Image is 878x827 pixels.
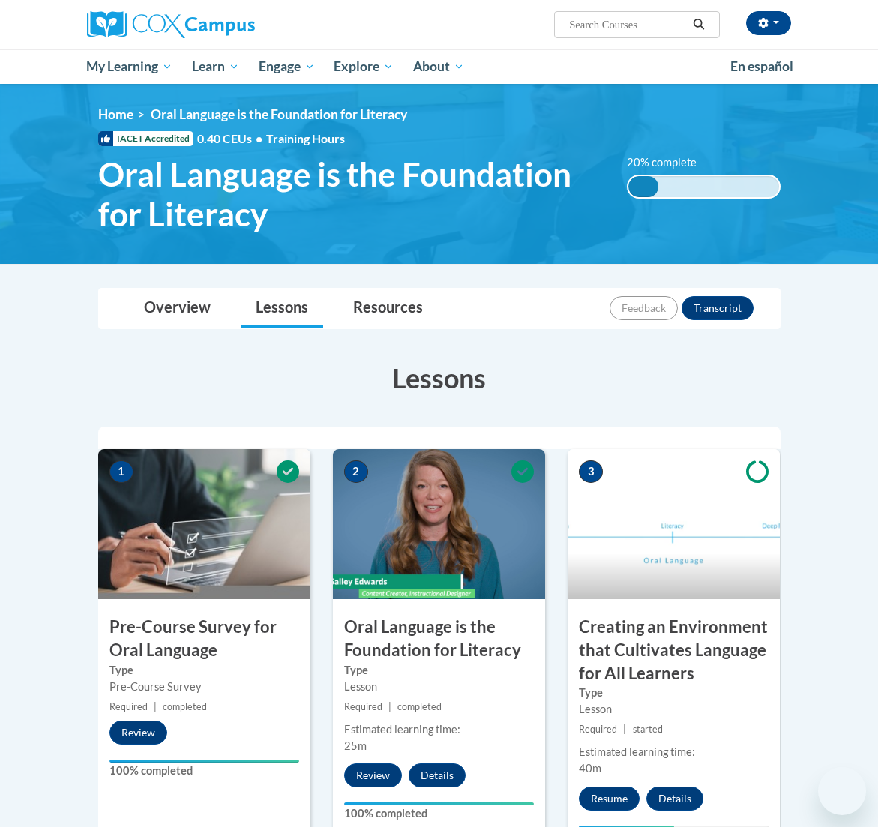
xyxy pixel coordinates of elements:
[579,460,603,483] span: 3
[344,802,534,805] div: Your progress
[109,721,167,745] button: Review
[730,58,793,74] span: En español
[344,721,534,738] div: Estimated learning time:
[344,763,402,787] button: Review
[98,449,310,599] img: Course Image
[256,131,262,145] span: •
[579,724,617,735] span: Required
[397,701,442,712] span: completed
[344,460,368,483] span: 2
[818,767,866,815] iframe: Button to launch messaging window
[682,296,754,320] button: Transcript
[109,460,133,483] span: 1
[646,787,703,811] button: Details
[579,787,640,811] button: Resume
[688,16,710,34] button: Search
[324,49,403,84] a: Explore
[344,701,382,712] span: Required
[182,49,249,84] a: Learn
[151,106,407,122] span: Oral Language is the Foundation for Literacy
[568,16,688,34] input: Search Courses
[86,58,172,76] span: My Learning
[249,49,325,84] a: Engage
[98,106,133,122] a: Home
[241,289,323,328] a: Lessons
[197,130,266,147] span: 0.40 CEUs
[628,176,658,197] div: 20% complete
[579,701,769,718] div: Lesson
[338,289,438,328] a: Resources
[259,58,315,76] span: Engage
[333,449,545,599] img: Course Image
[344,662,534,679] label: Type
[163,701,207,712] span: completed
[98,154,604,234] span: Oral Language is the Foundation for Literacy
[623,724,626,735] span: |
[568,449,780,599] img: Course Image
[627,154,713,171] label: 20% complete
[334,58,394,76] span: Explore
[87,11,255,38] img: Cox Campus
[746,11,791,35] button: Account Settings
[109,760,299,763] div: Your progress
[76,49,803,84] div: Main menu
[98,616,310,662] h3: Pre-Course Survey for Oral Language
[109,662,299,679] label: Type
[403,49,474,84] a: About
[109,701,148,712] span: Required
[77,49,183,84] a: My Learning
[192,58,239,76] span: Learn
[98,131,193,146] span: IACET Accredited
[333,616,545,662] h3: Oral Language is the Foundation for Literacy
[633,724,663,735] span: started
[579,685,769,701] label: Type
[154,701,157,712] span: |
[568,616,780,685] h3: Creating an Environment that Cultivates Language for All Learners
[344,805,534,822] label: 100% completed
[721,51,803,82] a: En español
[610,296,678,320] button: Feedback
[87,11,307,38] a: Cox Campus
[266,131,345,145] span: Training Hours
[129,289,226,328] a: Overview
[413,58,464,76] span: About
[579,744,769,760] div: Estimated learning time:
[98,359,781,397] h3: Lessons
[409,763,466,787] button: Details
[344,679,534,695] div: Lesson
[388,701,391,712] span: |
[579,762,601,775] span: 40m
[109,763,299,779] label: 100% completed
[109,679,299,695] div: Pre-Course Survey
[344,739,367,752] span: 25m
